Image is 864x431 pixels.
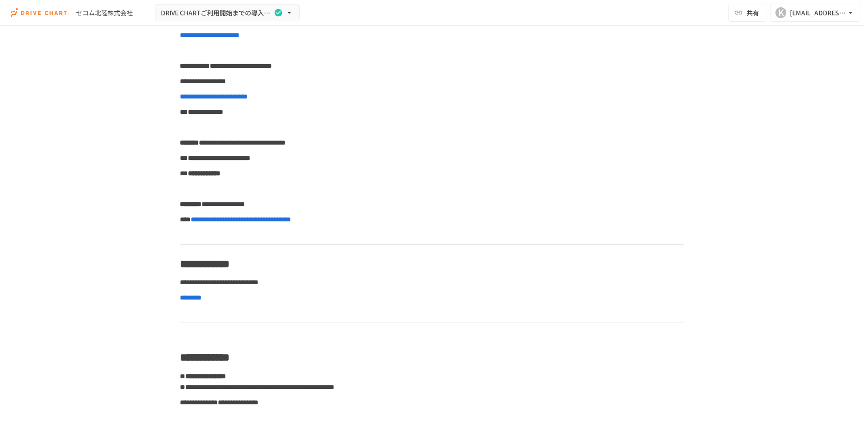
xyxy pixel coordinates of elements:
[728,4,766,22] button: 共有
[155,4,300,22] button: DRIVE CHARTご利用開始までの導入支援ページ_v2.1
[76,8,133,18] div: セコム北陸株式会社
[775,7,786,18] div: K
[770,4,860,22] button: K[EMAIL_ADDRESS][DOMAIN_NAME]
[790,7,846,19] div: [EMAIL_ADDRESS][DOMAIN_NAME]
[747,8,759,18] span: 共有
[11,5,69,20] img: i9VDDS9JuLRLX3JIUyK59LcYp6Y9cayLPHs4hOxMB9W
[161,7,272,19] span: DRIVE CHARTご利用開始までの導入支援ページ_v2.1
